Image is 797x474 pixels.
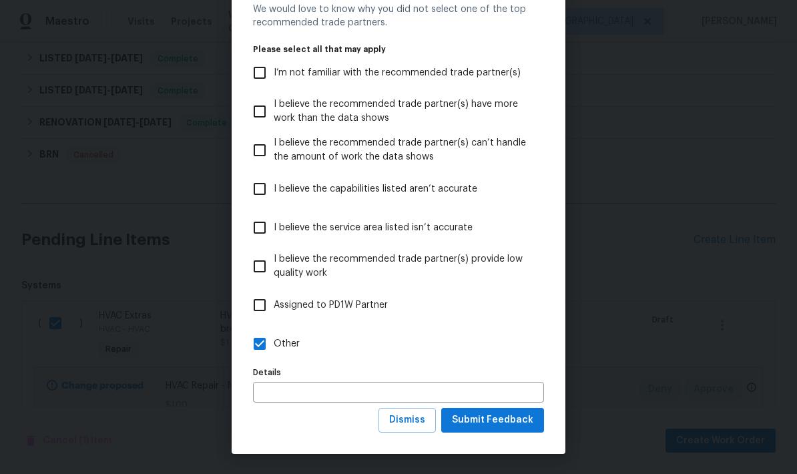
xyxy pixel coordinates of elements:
[253,3,544,29] div: We would love to know why you did not select one of the top recommended trade partners.
[441,408,544,433] button: Submit Feedback
[253,369,544,377] label: Details
[253,45,544,53] legend: Please select all that may apply
[274,136,533,164] span: I believe the recommended trade partner(s) can’t handle the amount of work the data shows
[274,97,533,126] span: I believe the recommended trade partner(s) have more work than the data shows
[274,298,388,312] span: Assigned to PD1W Partner
[274,182,477,196] span: I believe the capabilities listed aren’t accurate
[452,412,533,429] span: Submit Feedback
[378,408,436,433] button: Dismiss
[274,221,473,235] span: I believe the service area listed isn’t accurate
[274,252,533,280] span: I believe the recommended trade partner(s) provide low quality work
[274,66,521,80] span: I’m not familiar with the recommended trade partner(s)
[274,337,300,351] span: Other
[389,412,425,429] span: Dismiss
